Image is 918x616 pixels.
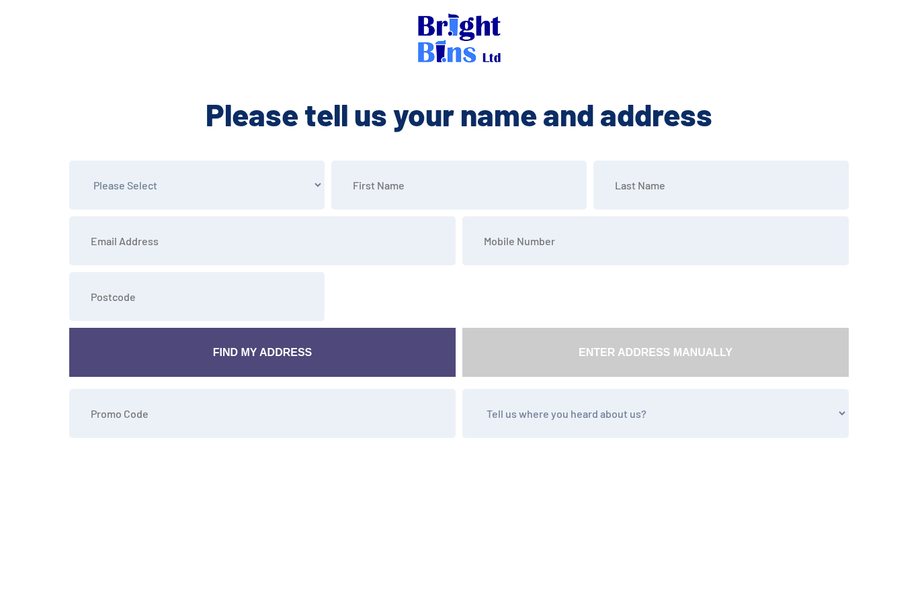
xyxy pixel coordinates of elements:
input: First Name [331,161,587,210]
input: Postcode [69,272,325,321]
a: Find My Address [69,328,456,377]
input: Email Address [69,216,456,265]
input: Promo Code [69,389,456,438]
input: Last Name [593,161,849,210]
input: Mobile Number [462,216,849,265]
a: Enter Address Manually [462,328,849,377]
h2: Please tell us your name and address [66,94,852,134]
